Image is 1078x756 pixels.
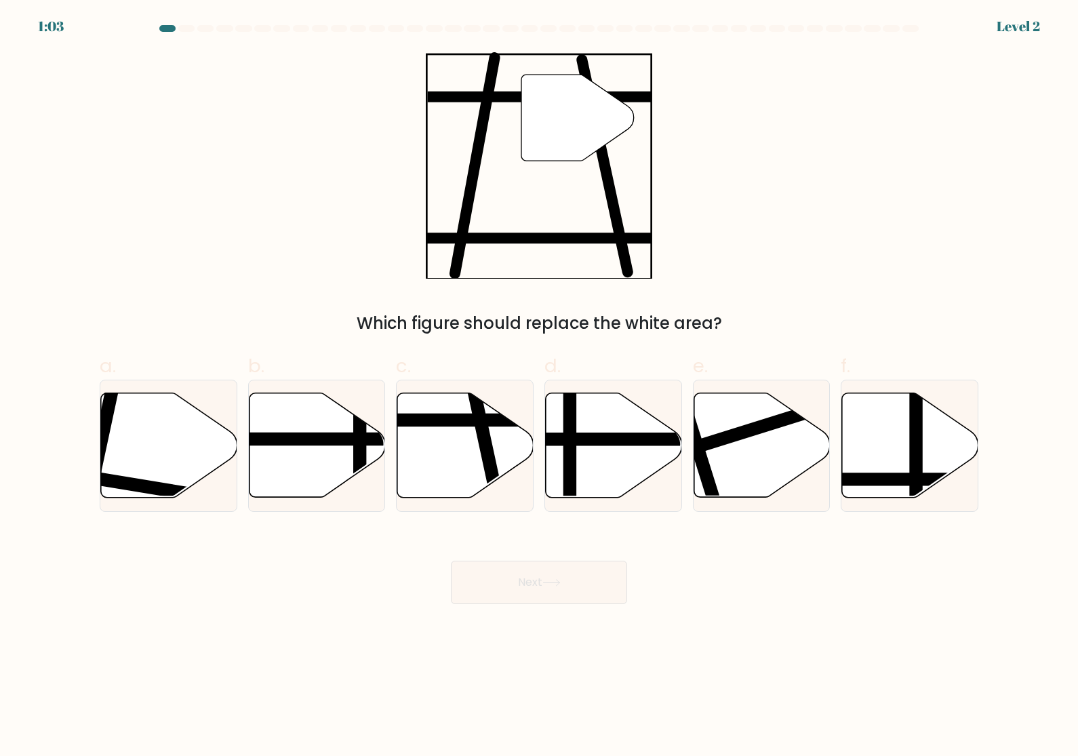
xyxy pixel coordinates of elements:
[396,353,411,379] span: c.
[521,75,634,161] g: "
[451,561,627,604] button: Next
[248,353,264,379] span: b.
[841,353,850,379] span: f.
[544,353,561,379] span: d.
[997,16,1040,37] div: Level 2
[108,311,970,336] div: Which figure should replace the white area?
[100,353,116,379] span: a.
[693,353,708,379] span: e.
[38,16,64,37] div: 1:03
